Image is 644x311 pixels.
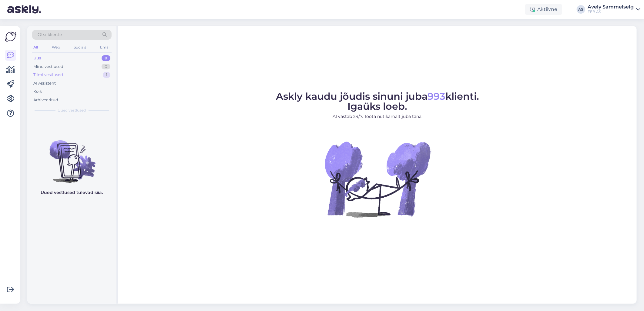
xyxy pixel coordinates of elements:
[323,125,432,234] img: No Chat active
[525,4,562,15] div: Aktiivne
[276,113,479,120] p: AI vastab 24/7. Tööta nutikamalt juba täna.
[33,80,56,86] div: AI Assistent
[33,97,58,103] div: Arhiveeritud
[38,32,62,38] span: Otsi kliente
[588,5,640,14] a: Avely SammelselgFEB AS
[33,72,63,78] div: Tiimi vestlused
[33,64,63,70] div: Minu vestlused
[102,64,110,70] div: 0
[102,55,110,61] div: 0
[428,90,445,102] span: 993
[5,31,16,42] img: Askly Logo
[32,43,39,51] div: All
[103,72,110,78] div: 1
[588,9,634,14] div: FEB AS
[577,5,585,14] div: AS
[58,108,86,113] span: Uued vestlused
[51,43,61,51] div: Web
[276,90,479,112] span: Askly kaudu jõudis sinuni juba klienti. Igaüks loeb.
[99,43,112,51] div: Email
[41,189,103,196] p: Uued vestlused tulevad siia.
[33,89,42,95] div: Kõik
[72,43,87,51] div: Socials
[27,129,116,184] img: No chats
[588,5,634,9] div: Avely Sammelselg
[33,55,41,61] div: Uus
